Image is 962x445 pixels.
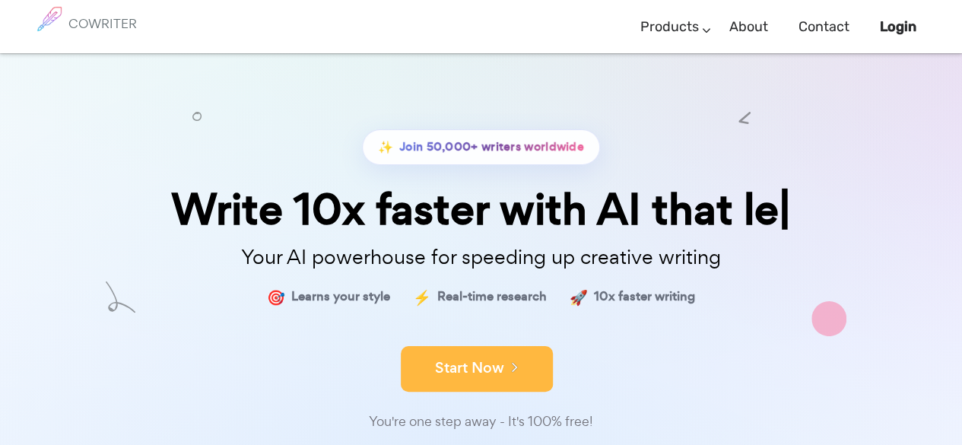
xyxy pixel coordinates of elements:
a: About [729,5,768,49]
div: Write 10x faster with AI that le [101,188,862,231]
span: ✨ [378,136,393,158]
a: Login [880,5,916,49]
button: Start Now [401,346,553,392]
div: You're one step away - It's 100% free! [101,411,862,433]
a: Products [640,5,699,49]
a: Contact [798,5,849,49]
span: Real-time research [437,286,547,308]
b: Login [880,18,916,35]
p: Your AI powerhouse for speeding up creative writing [101,241,862,274]
span: 🎯 [267,286,285,308]
span: 🚀 [570,286,588,308]
span: 10x faster writing [594,286,695,308]
span: ⚡ [413,286,431,308]
span: Learns your style [291,286,390,308]
span: Join 50,000+ writers worldwide [399,136,584,158]
h6: COWRITER [68,17,137,30]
